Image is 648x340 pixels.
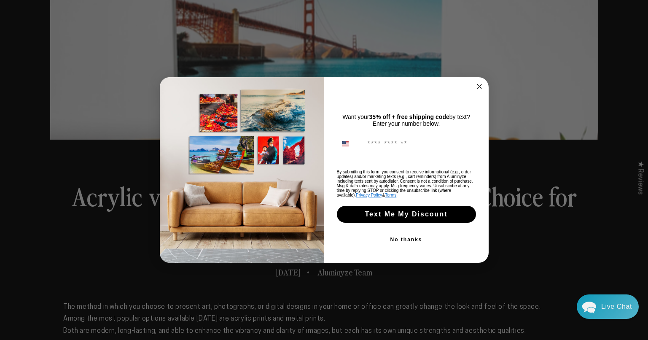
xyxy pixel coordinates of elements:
span: You're Almost There! [355,93,457,104]
strong: 35% off + free shipping code [369,113,449,120]
button: Search Countries [337,136,363,152]
div: Chat widget toggle [577,294,639,319]
p: Want your by text? Enter your number below. [337,113,476,127]
button: No thanks [335,231,478,248]
p: By submitting this form, you consent to receive informational (e.g., order updates) and/or market... [337,170,476,197]
button: Text Me My Discount [337,206,476,223]
a: Terms [385,193,396,197]
img: United States [342,140,349,147]
button: Close dialog [474,81,484,92]
div: Contact Us Directly [601,294,632,319]
img: 1cb11741-e1c7-4528-9c24-a2d7d3cf3a02.jpeg [160,77,324,263]
a: Privacy Policy [356,193,382,197]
